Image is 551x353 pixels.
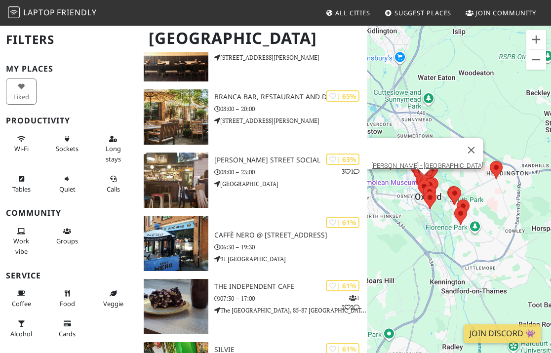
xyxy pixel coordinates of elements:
a: Caffè Nero @ 91 Gloucester Green | 61% Caffè Nero @ [STREET_ADDRESS] 06:30 – 19:30 91 [GEOGRAPHIC... [138,216,367,271]
div: | 63% [326,154,359,165]
button: Close [460,138,483,162]
span: All Cities [335,8,370,17]
span: Food [60,299,75,308]
button: Groups [52,223,82,249]
h3: Productivity [6,116,132,125]
a: [PERSON_NAME] - [GEOGRAPHIC_DATA] [371,162,483,169]
a: Branca Bar, Restaurant and Deli | 65% Branca Bar, Restaurant and Deli 08:00 – 20:00 [STREET_ADDRE... [138,89,367,145]
h2: Filters [6,25,132,55]
button: Long stays [98,131,128,167]
button: Wi-Fi [6,131,37,157]
p: [STREET_ADDRESS][PERSON_NAME] [214,116,367,125]
img: George Street Social [144,153,208,208]
span: Join Community [475,8,536,17]
div: | 65% [326,90,359,102]
span: Stable Wi-Fi [14,144,29,153]
p: The [GEOGRAPHIC_DATA], 85-87 [GEOGRAPHIC_DATA]'s [214,306,367,315]
p: 08:00 – 23:00 [214,167,367,177]
p: [GEOGRAPHIC_DATA] [214,179,367,189]
button: Quiet [52,171,82,197]
p: 3 1 [342,167,359,176]
span: Coffee [12,299,31,308]
span: People working [13,236,29,255]
h3: [PERSON_NAME] Street Social [214,156,367,164]
h1: [GEOGRAPHIC_DATA] [141,25,365,52]
img: LaptopFriendly [8,6,20,18]
a: All Cities [321,4,374,22]
h3: Service [6,271,132,280]
p: 07:30 – 17:00 [214,294,367,303]
h3: Branca Bar, Restaurant and Deli [214,93,367,101]
a: Join Discord 👾 [464,324,541,343]
h3: Community [6,208,132,218]
a: Join Community [462,4,540,22]
span: Laptop [23,7,55,18]
p: 06:30 – 19:30 [214,242,367,252]
div: | 61% [326,280,359,291]
button: Work vibe [6,223,37,259]
button: Coffee [6,285,37,312]
button: Calls [98,171,128,197]
h3: Caffè Nero @ [STREET_ADDRESS] [214,231,367,239]
span: Credit cards [59,329,76,338]
span: Friendly [57,7,96,18]
span: Veggie [103,299,123,308]
button: Zoom in [526,30,546,49]
h3: The Independent Cafe [214,282,367,291]
span: Group tables [56,236,78,245]
img: The Independent Cafe [144,279,208,334]
a: The Independent Cafe | 61% 122 The Independent Cafe 07:30 – 17:00 The [GEOGRAPHIC_DATA], 85-87 [G... [138,279,367,334]
button: Tables [6,171,37,197]
button: Veggie [98,285,128,312]
p: 91 [GEOGRAPHIC_DATA] [214,254,367,264]
div: | 61% [326,217,359,228]
img: Branca Bar, Restaurant and Deli [144,89,208,145]
button: Cards [52,315,82,342]
p: 1 2 2 [342,293,359,312]
button: Food [52,285,82,312]
a: George Street Social | 63% 31 [PERSON_NAME] Street Social 08:00 – 23:00 [GEOGRAPHIC_DATA] [138,153,367,208]
span: Suggest Places [394,8,452,17]
button: Alcohol [6,315,37,342]
img: Caffè Nero @ 91 Gloucester Green [144,216,208,271]
span: Quiet [59,185,76,194]
a: Suggest Places [381,4,456,22]
h3: My Places [6,64,132,74]
p: 08:00 – 20:00 [214,104,367,114]
span: Alcohol [10,329,32,338]
button: Zoom out [526,50,546,70]
span: Video/audio calls [107,185,120,194]
a: LaptopFriendly LaptopFriendly [8,4,97,22]
button: Sockets [52,131,82,157]
span: Long stays [106,144,121,163]
span: Work-friendly tables [12,185,31,194]
span: Power sockets [56,144,79,153]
